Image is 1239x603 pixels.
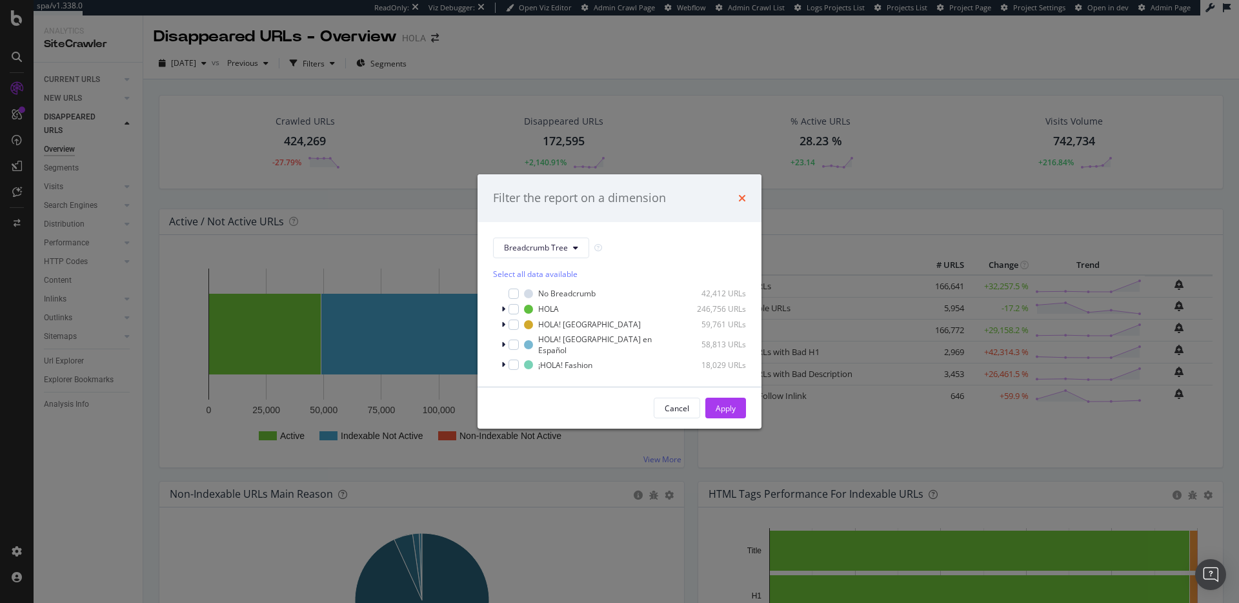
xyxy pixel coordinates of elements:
[538,359,592,370] div: ¡HOLA! Fashion
[705,398,746,418] button: Apply
[683,319,746,330] div: 59,761 URLs
[538,303,559,314] div: HOLA
[654,398,700,418] button: Cancel
[478,174,761,429] div: modal
[538,288,596,299] div: No Breadcrumb
[493,269,746,280] div: Select all data available
[665,402,689,413] div: Cancel
[493,238,589,258] button: Breadcrumb Tree
[683,303,746,314] div: 246,756 URLs
[1195,559,1226,590] div: Open Intercom Messenger
[504,242,568,253] span: Breadcrumb Tree
[716,402,736,413] div: Apply
[683,359,746,370] div: 18,029 URLs
[493,190,666,207] div: Filter the report on a dimension
[683,288,746,299] div: 42,412 URLs
[538,319,641,330] div: HOLA! [GEOGRAPHIC_DATA]
[738,190,746,207] div: times
[538,334,670,356] div: HOLA! [GEOGRAPHIC_DATA] en Español
[688,339,746,350] div: 58,813 URLs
